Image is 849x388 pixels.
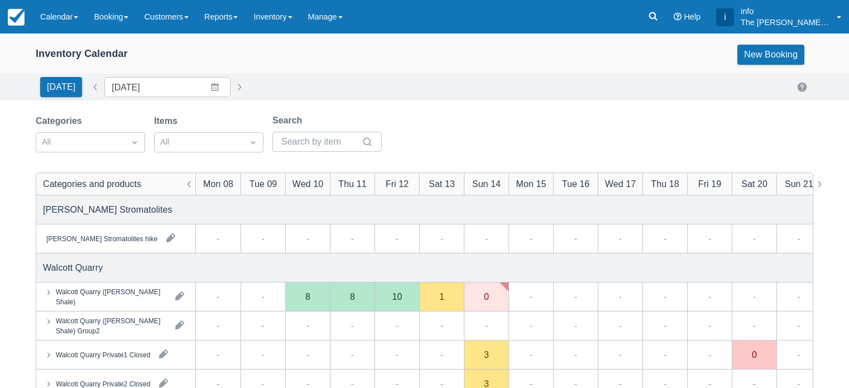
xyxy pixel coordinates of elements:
div: Walcott Quarry ([PERSON_NAME] Shale) Group2 [56,315,166,336]
div: - [217,348,219,361]
div: - [798,232,800,245]
div: - [485,232,488,245]
span: Help [684,12,701,21]
div: - [619,232,622,245]
input: Date [104,77,231,97]
div: - [351,232,354,245]
div: - [217,232,219,245]
div: - [530,232,533,245]
div: Tue 09 [250,177,277,190]
div: - [798,319,800,332]
div: - [708,319,711,332]
div: 0 [752,350,757,359]
div: Tue 16 [562,177,590,190]
div: Mon 15 [516,177,546,190]
span: Dropdown icon [129,137,140,148]
div: 8 [305,292,310,301]
div: - [396,348,399,361]
div: - [708,232,711,245]
div: - [619,348,622,361]
div: Fri 19 [698,177,721,190]
div: - [396,319,399,332]
div: - [753,290,756,303]
a: New Booking [737,45,804,65]
div: - [530,319,533,332]
div: - [753,319,756,332]
div: - [664,319,666,332]
input: Search by item [281,132,359,152]
i: Help [674,13,682,21]
div: - [574,290,577,303]
div: Sat 20 [741,177,768,190]
div: - [306,232,309,245]
div: - [664,290,666,303]
div: - [262,232,265,245]
div: Sun 14 [472,177,501,190]
div: - [440,319,443,332]
div: Fri 12 [386,177,409,190]
div: - [262,290,265,303]
div: - [664,348,666,361]
div: - [708,348,711,361]
div: [PERSON_NAME] Stromatolites [43,203,172,216]
div: Walcott Quarry ([PERSON_NAME] Shale) [56,286,166,306]
div: - [396,232,399,245]
div: - [530,348,533,361]
div: Walcott Quarry [43,261,103,274]
div: i [716,8,734,26]
div: Thu 18 [651,177,679,190]
div: - [217,290,219,303]
div: - [351,319,354,332]
div: Thu 11 [338,177,366,190]
div: - [619,290,622,303]
div: - [753,232,756,245]
div: Categories and products [43,177,141,190]
p: info [741,6,830,17]
div: 8 [350,292,355,301]
div: [PERSON_NAME] Stromatolites hike [46,233,157,243]
div: - [217,319,219,332]
div: - [530,290,533,303]
div: 1 [439,292,444,301]
div: Sat 13 [429,177,455,190]
div: - [664,232,666,245]
div: 3 [484,379,489,388]
button: [DATE] [40,77,82,97]
span: Dropdown icon [247,137,258,148]
div: - [262,319,265,332]
div: - [351,348,354,361]
div: - [574,348,577,361]
div: - [708,290,711,303]
div: - [574,232,577,245]
div: - [306,319,309,332]
div: - [798,348,800,361]
div: - [440,348,443,361]
div: - [440,232,443,245]
div: Wed 10 [292,177,323,190]
p: The [PERSON_NAME] Shale Geoscience Foundation [741,17,830,28]
div: 3 [484,350,489,359]
div: - [798,290,800,303]
label: Categories [36,114,87,128]
div: - [619,319,622,332]
div: 10 [392,292,402,301]
div: Wed 17 [605,177,636,190]
div: - [485,319,488,332]
div: Sun 21 [785,177,813,190]
div: 0 [484,292,489,301]
div: - [262,348,265,361]
div: Walcott Quarry Private1 Closed [56,349,150,360]
div: - [306,348,309,361]
div: Mon 08 [203,177,233,190]
label: Search [272,114,306,127]
div: Inventory Calendar [36,47,128,60]
div: - [574,319,577,332]
label: Items [154,114,182,128]
img: checkfront-main-nav-mini-logo.png [8,9,25,26]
